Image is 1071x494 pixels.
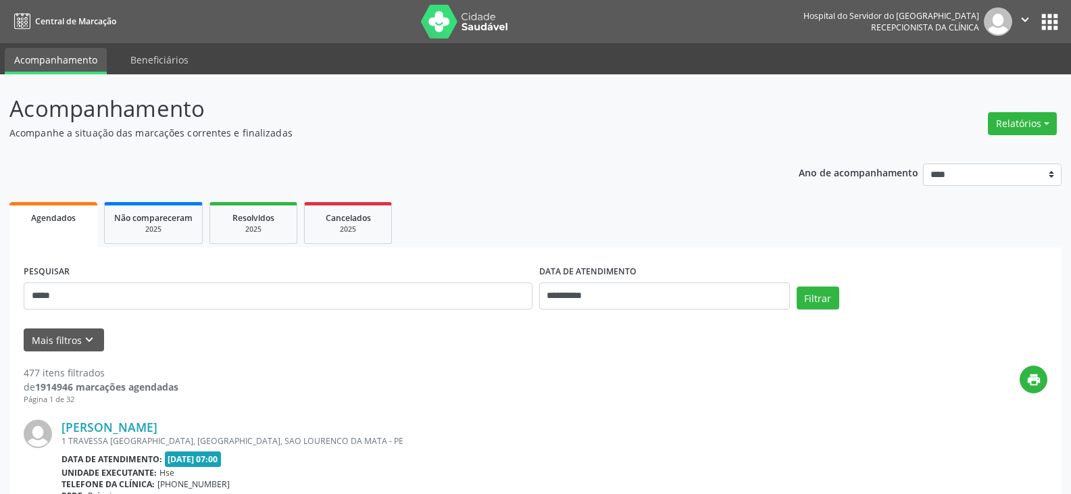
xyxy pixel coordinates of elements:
strong: 1914946 marcações agendadas [35,380,178,393]
span: Recepcionista da clínica [871,22,979,33]
button:  [1012,7,1038,36]
span: Resolvidos [232,212,274,224]
button: Mais filtroskeyboard_arrow_down [24,328,104,352]
img: img [24,420,52,448]
i:  [1018,12,1032,27]
span: [PHONE_NUMBER] [157,478,230,490]
div: 2025 [314,224,382,234]
p: Ano de acompanhamento [799,164,918,180]
button: apps [1038,10,1062,34]
a: Central de Marcação [9,10,116,32]
span: [DATE] 07:00 [165,451,222,467]
i: print [1026,372,1041,387]
div: de [24,380,178,394]
p: Acompanhe a situação das marcações correntes e finalizadas [9,126,746,140]
label: PESQUISAR [24,262,70,282]
span: Cancelados [326,212,371,224]
p: Acompanhamento [9,92,746,126]
img: img [984,7,1012,36]
a: [PERSON_NAME] [61,420,157,435]
i: keyboard_arrow_down [82,332,97,347]
span: Central de Marcação [35,16,116,27]
div: 2025 [220,224,287,234]
div: Página 1 de 32 [24,394,178,405]
div: 477 itens filtrados [24,366,178,380]
b: Telefone da clínica: [61,478,155,490]
a: Acompanhamento [5,48,107,74]
button: Relatórios [988,112,1057,135]
div: 2025 [114,224,193,234]
a: Beneficiários [121,48,198,72]
span: Agendados [31,212,76,224]
button: print [1020,366,1047,393]
div: Hospital do Servidor do [GEOGRAPHIC_DATA] [803,10,979,22]
span: Hse [159,467,174,478]
button: Filtrar [797,287,839,310]
label: DATA DE ATENDIMENTO [539,262,637,282]
b: Data de atendimento: [61,453,162,465]
div: 1 TRAVESSA [GEOGRAPHIC_DATA], [GEOGRAPHIC_DATA], SAO LOURENCO DA MATA - PE [61,435,845,447]
span: Não compareceram [114,212,193,224]
b: Unidade executante: [61,467,157,478]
